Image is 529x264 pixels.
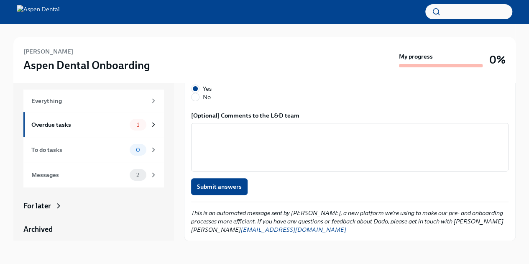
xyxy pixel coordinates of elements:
span: Yes [203,85,212,93]
em: This is an automated message sent by [PERSON_NAME], a new platform we're using to make our pre- a... [191,209,503,233]
span: 2 [131,172,144,178]
h3: 0% [489,52,506,67]
a: Archived [23,224,164,234]
label: [Optional] Comments to the L&D team [191,111,509,120]
a: Overdue tasks1 [23,112,164,137]
h6: [PERSON_NAME] [23,47,73,56]
div: To do tasks [31,145,126,154]
strong: My progress [399,52,433,61]
h3: Aspen Dental Onboarding [23,58,150,73]
a: Messages2 [23,162,164,187]
div: Everything [31,96,146,105]
div: For later [23,201,51,211]
div: Overdue tasks [31,120,126,129]
a: For later [23,201,164,211]
img: Aspen Dental [17,5,60,18]
div: Messages [31,170,126,179]
span: Submit answers [197,182,242,191]
button: Submit answers [191,178,248,195]
a: [EMAIL_ADDRESS][DOMAIN_NAME] [241,226,346,233]
span: 1 [132,122,144,128]
span: No [203,93,211,101]
a: Everything [23,90,164,112]
span: 0 [131,147,145,153]
a: To do tasks0 [23,137,164,162]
